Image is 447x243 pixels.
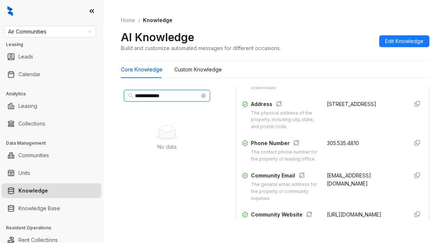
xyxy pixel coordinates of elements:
[128,93,133,98] span: search
[18,201,60,216] a: Knowledge Base
[251,172,318,181] div: Community Email
[327,172,371,187] span: [EMAIL_ADDRESS][DOMAIN_NAME]
[6,140,103,147] h3: Data Management
[8,26,92,37] span: Air Communities
[121,66,163,74] div: Core Knowledge
[18,183,48,198] a: Knowledge
[251,110,318,131] div: The physical address of the property, including city, state, and postal code.
[201,94,206,98] span: close-circle
[6,91,103,97] h3: Analytics
[1,148,101,163] li: Communities
[1,116,101,131] li: Collections
[1,183,101,198] li: Knowledge
[18,166,30,180] a: Units
[1,166,101,180] li: Units
[251,149,318,163] div: The contact phone number for the property or leasing office.
[130,143,204,151] div: No data
[121,44,281,52] div: Build and customize automated messages for different occasions.
[379,35,429,47] button: Edit Knowledge
[18,67,41,82] a: Calendar
[6,225,103,231] h3: Resident Operations
[251,181,318,202] div: The general email address for the property or community inquiries.
[251,139,318,149] div: Phone Number
[18,99,37,113] a: Leasing
[6,41,103,48] h3: Leasing
[1,67,101,82] li: Calendar
[1,99,101,113] li: Leasing
[18,148,49,163] a: Communities
[7,6,13,16] img: logo
[119,16,137,24] a: Home
[327,140,359,146] span: 305.535.4810
[138,16,140,24] li: /
[1,49,101,64] li: Leads
[174,66,222,74] div: Custom Knowledge
[143,17,172,23] span: Knowledge
[1,201,101,216] li: Knowledge Base
[18,49,33,64] a: Leads
[385,37,423,45] span: Edit Knowledge
[18,116,45,131] a: Collections
[327,100,403,108] div: [STREET_ADDRESS]
[251,211,318,220] div: Community Website
[327,211,381,218] span: [URL][DOMAIN_NAME]
[251,100,318,110] div: Address
[121,30,194,44] h2: AI Knowledge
